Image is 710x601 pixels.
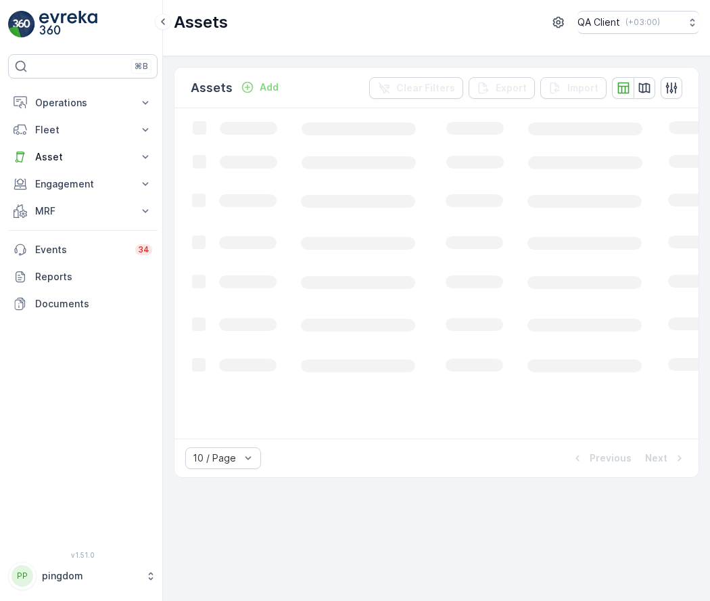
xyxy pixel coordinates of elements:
[625,17,660,28] p: ( +03:00 )
[8,116,158,143] button: Fleet
[369,77,463,99] button: Clear Filters
[644,450,688,466] button: Next
[8,198,158,225] button: MRF
[260,81,279,94] p: Add
[577,16,620,29] p: QA Client
[8,551,158,559] span: v 1.51.0
[8,11,35,38] img: logo
[567,81,598,95] p: Import
[645,451,667,465] p: Next
[35,150,131,164] p: Asset
[235,79,284,95] button: Add
[35,297,152,311] p: Documents
[174,12,228,33] p: Assets
[35,96,131,110] p: Operations
[35,123,131,137] p: Fleet
[39,11,97,38] img: logo_light-DOdMpM7g.png
[11,565,33,587] div: PP
[8,263,158,290] a: Reports
[590,451,632,465] p: Previous
[569,450,633,466] button: Previous
[469,77,535,99] button: Export
[191,79,233,97] p: Assets
[577,11,699,34] button: QA Client(+03:00)
[8,171,158,198] button: Engagement
[8,143,158,171] button: Asset
[540,77,607,99] button: Import
[496,81,527,95] p: Export
[8,236,158,263] a: Events34
[35,204,131,218] p: MRF
[35,243,127,257] p: Events
[135,61,148,72] p: ⌘B
[42,569,139,583] p: pingdom
[35,270,152,284] p: Reports
[8,89,158,116] button: Operations
[35,177,131,191] p: Engagement
[396,81,455,95] p: Clear Filters
[138,244,149,255] p: 34
[8,562,158,590] button: PPpingdom
[8,290,158,317] a: Documents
